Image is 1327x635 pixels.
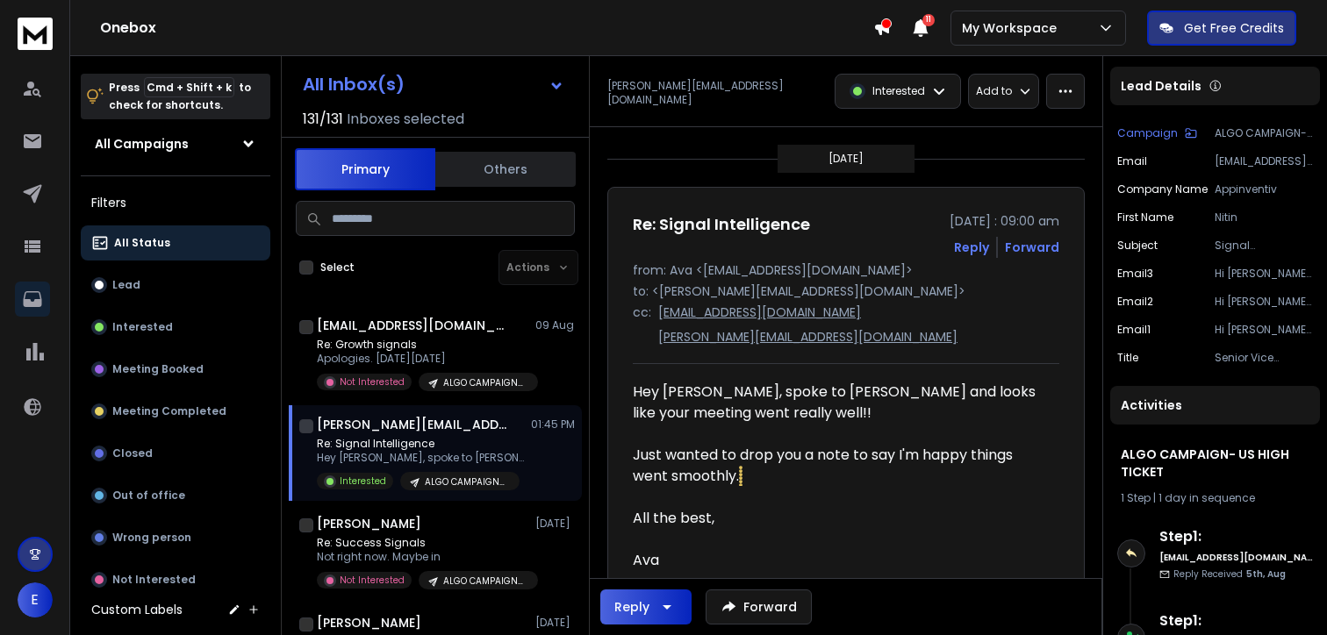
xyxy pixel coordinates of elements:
[1159,551,1313,564] h6: [EMAIL_ADDRESS][DOMAIN_NAME]
[317,515,421,532] h1: [PERSON_NAME]
[600,589,692,624] button: Reply
[320,260,355,275] label: Select
[633,508,1045,529] div: All the best,
[1121,446,1309,481] h1: ALGO CAMPAIGN- US HIGH TICKET
[1117,323,1151,337] p: Email1
[81,126,270,161] button: All Campaigns
[112,278,140,292] p: Lead
[872,84,925,98] p: Interested
[607,79,824,107] p: [PERSON_NAME][EMAIL_ADDRESS][DOMAIN_NAME]
[81,268,270,303] button: Lead
[112,446,153,460] p: Closed
[1117,267,1153,281] p: Email3
[1215,267,1313,281] p: Hi [PERSON_NAME], Quick check - did this land on the right desk at Appinventiv? As mentioned, we ...
[81,520,270,555] button: Wrong person
[1117,351,1138,365] p: title
[1215,126,1313,140] p: ALGO CAMPAIGN- US HIGH TICKET
[112,404,226,418] p: Meeting Completed
[81,394,270,429] button: Meeting Completed
[658,303,861,321] p: [EMAIL_ADDRESS][DOMAIN_NAME]
[1158,490,1255,505] span: 1 day in sequence
[81,352,270,387] button: Meeting Booked
[18,18,53,50] img: logo
[950,212,1059,230] p: [DATE] : 09:00 am
[340,375,405,389] p: Not Interested
[1121,490,1151,505] span: 1 Step
[112,489,185,503] p: Out of office
[425,475,509,489] p: ALGO CAMPAIGN- US HIGH TICKET
[1117,182,1208,196] p: Company Name
[317,416,510,433] h1: [PERSON_NAME][EMAIL_ADDRESS][DOMAIN_NAME]
[633,303,651,346] p: cc:
[295,148,435,190] button: Primary
[317,338,527,352] p: Re: Growth signals
[1110,386,1320,425] div: Activities
[962,19,1064,37] p: My Workspace
[317,451,527,465] p: Hey [PERSON_NAME], spoke to [PERSON_NAME]
[658,328,958,346] p: [PERSON_NAME][EMAIL_ADDRESS][DOMAIN_NAME]
[81,190,270,215] h3: Filters
[81,436,270,471] button: Closed
[18,582,53,617] button: E
[114,236,170,250] p: All Status
[633,382,1045,487] div: Hey [PERSON_NAME], spoke to [PERSON_NAME] and looks like your meeting went really well!! Just wan...
[1117,295,1153,309] p: Email2
[614,598,649,616] div: Reply
[976,84,1012,98] p: Add to
[1117,239,1158,253] p: Subject
[1215,323,1313,337] p: Hi [PERSON_NAME], Impressive 260% revenue growth at Appinventiv in Digital & Cloud Tech - that's ...
[81,562,270,597] button: Not Interested
[303,109,343,130] span: 131 / 131
[1173,567,1286,581] p: Reply Received
[1121,491,1309,505] div: |
[112,573,196,587] p: Not Interested
[1215,295,1313,309] p: Hi [PERSON_NAME], Just floating this back up in case it got buried in your inbox. We're seeing a ...
[443,376,527,389] p: ALGO CAMPAIGN- US HIGH TICKET
[1215,210,1313,225] p: Nitin
[112,320,173,334] p: Interested
[1215,351,1313,365] p: Senior Vice President - Digital Transformation
[95,135,189,153] h1: All Campaigns
[317,536,527,550] p: Re: Success Signals
[340,474,386,488] p: Interested
[317,550,527,564] p: Not right now. Maybe in
[81,225,270,260] button: All Status
[633,212,810,237] h1: Re: Signal Intelligence
[317,352,527,366] p: Apologies. [DATE][DATE]
[535,616,575,630] p: [DATE]
[1005,239,1059,256] div: Forward
[317,614,421,631] h1: [PERSON_NAME]
[633,282,1059,300] p: to: <[PERSON_NAME][EMAIL_ADDRESS][DOMAIN_NAME]>
[1246,567,1286,581] span: 5th, Aug
[954,239,989,256] button: Reply
[1215,239,1313,253] p: Signal Intelligence
[1117,126,1178,140] p: Campaign
[347,109,464,130] h3: Inboxes selected
[633,261,1059,279] p: from: Ava <[EMAIL_ADDRESS][DOMAIN_NAME]>
[144,77,234,97] span: Cmd + Shift + k
[1184,19,1284,37] p: Get Free Credits
[633,550,1045,571] div: Ava
[81,478,270,513] button: Out of office
[535,318,575,332] p: 09 Aug
[706,589,812,624] button: Forward
[1117,126,1197,140] button: Campaign
[1147,11,1296,46] button: Get Free Credits
[922,14,935,26] span: 11
[1215,182,1313,196] p: Appinventiv
[317,437,527,451] p: Re: Signal Intelligence
[81,310,270,345] button: Interested
[100,18,873,39] h1: Onebox
[317,317,510,334] h1: [EMAIL_ADDRESS][DOMAIN_NAME] +1
[303,75,405,93] h1: All Inbox(s)
[1121,77,1201,95] p: Lead Details
[1117,154,1147,168] p: Email
[1159,610,1313,631] h6: Step 1 :
[1117,210,1173,225] p: First Name
[828,152,864,166] p: [DATE]
[109,79,251,114] p: Press to check for shortcuts.
[435,150,576,189] button: Others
